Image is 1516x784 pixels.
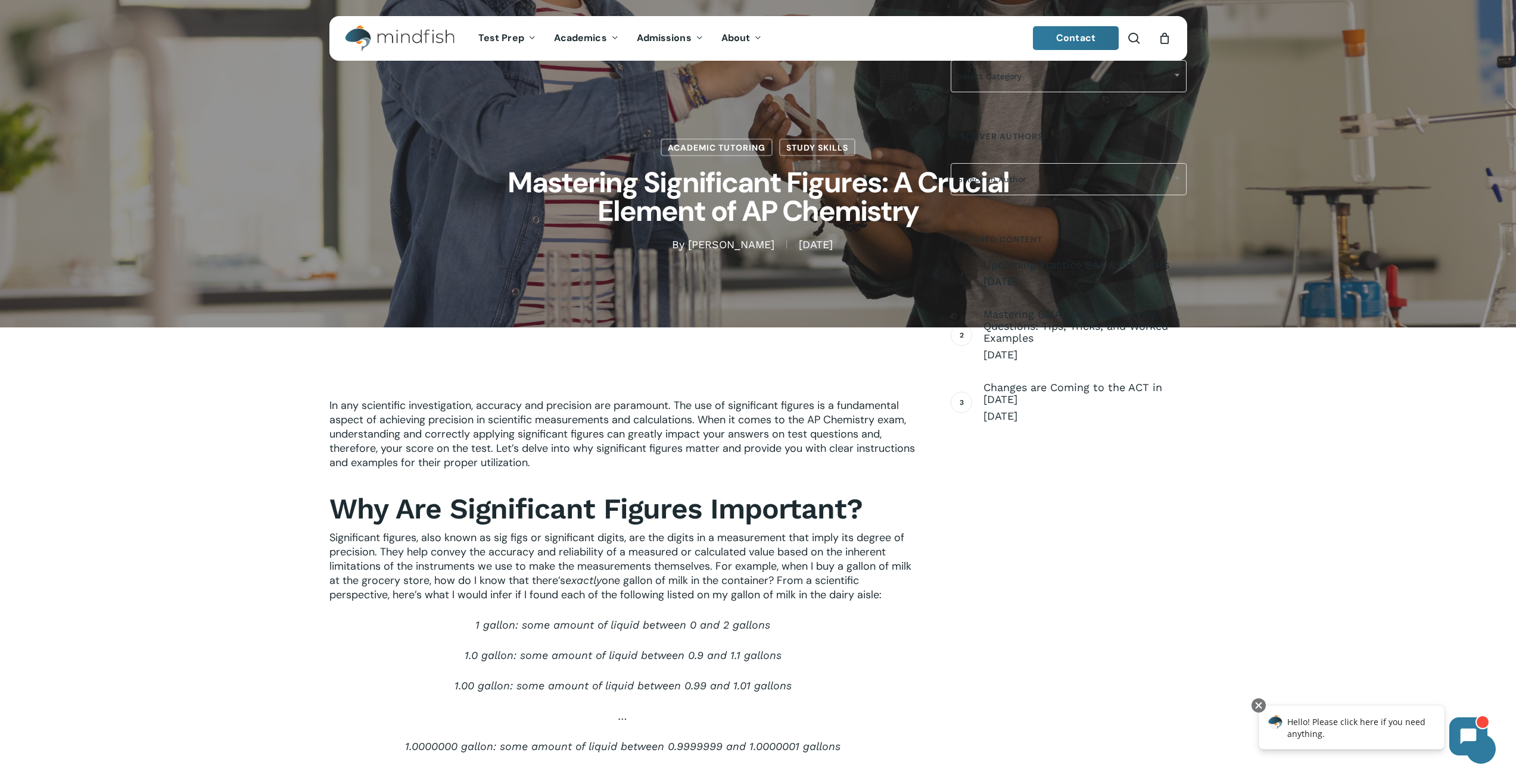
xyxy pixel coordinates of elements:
span: In any scientific investigation, accuracy and precision are paramount. The use of significant fig... [329,398,915,470]
span: Select Category [951,64,1186,89]
a: Changes are Coming to the ACT in [DATE] [DATE] [983,382,1187,423]
h4: Featured Content [951,229,1187,250]
span: Select an Author [951,167,1186,192]
span: 1.0 gallon: some amount of liquid between 0.9 and 1.1 gallons [465,649,782,661]
span: 1.00 gallon: some amount of liquid between 0.99 and 1.01 gallons [455,679,792,692]
span: [DATE] [983,274,1187,289]
span: Significant figures, also known as sig figs or significant digits, are the digits in a measuremen... [329,530,911,588]
span: … [618,710,627,722]
a: Admissions [628,33,712,43]
a: Cart [1158,32,1171,45]
span: Upcoming Practice SAT & ACT Tests [983,259,1187,271]
a: Test Prep [469,33,545,43]
span: Changes are Coming to the ACT in [DATE] [983,382,1187,405]
a: Academic Tutoring [661,139,773,157]
span: Select Category [951,60,1187,92]
a: [PERSON_NAME] [688,238,774,251]
header: Main Menu [329,16,1187,61]
span: [DATE] [983,409,1187,423]
h1: Mastering Significant Figures: A Crucial Element of AP Chemistry [460,157,1056,238]
span: [DATE] [786,240,845,249]
span: Select an Author [951,163,1187,195]
span: 1 gallon: some amount of liquid between 0 and 2 gallons [475,619,770,631]
span: Mastering GMAT Data Sufficiency Questions: Tips, Tricks, and Worked Examples [983,308,1187,344]
span: By [672,240,684,249]
iframe: Chatbot [1246,696,1499,767]
a: Contact [1033,26,1119,50]
span: exactly [565,574,602,586]
a: About [712,33,771,43]
a: Study Skills [779,139,855,157]
span: Admissions [637,32,692,44]
a: Upcoming Practice SAT & ACT Tests [DATE] [983,259,1187,289]
span: Contact [1056,32,1095,44]
h4: Discover Authors [951,126,1187,147]
span: About [721,32,751,44]
span: one gallon of milk in the container? From a scientific perspective, here’s what I would infer if ... [329,573,882,602]
span: 1.0000000 gallon: some amount of liquid between 0.9999999 and 1.0000001 gallons [405,740,841,752]
b: Why Are Significant Figures Important? [329,492,863,526]
span: Test Prep [478,32,524,44]
span: [DATE] [983,348,1187,362]
span: Academics [554,32,607,44]
a: Mastering GMAT Data Sufficiency Questions: Tips, Tricks, and Worked Examples [DATE] [983,308,1187,362]
nav: Main Menu [469,16,771,61]
a: Academics [545,33,628,43]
